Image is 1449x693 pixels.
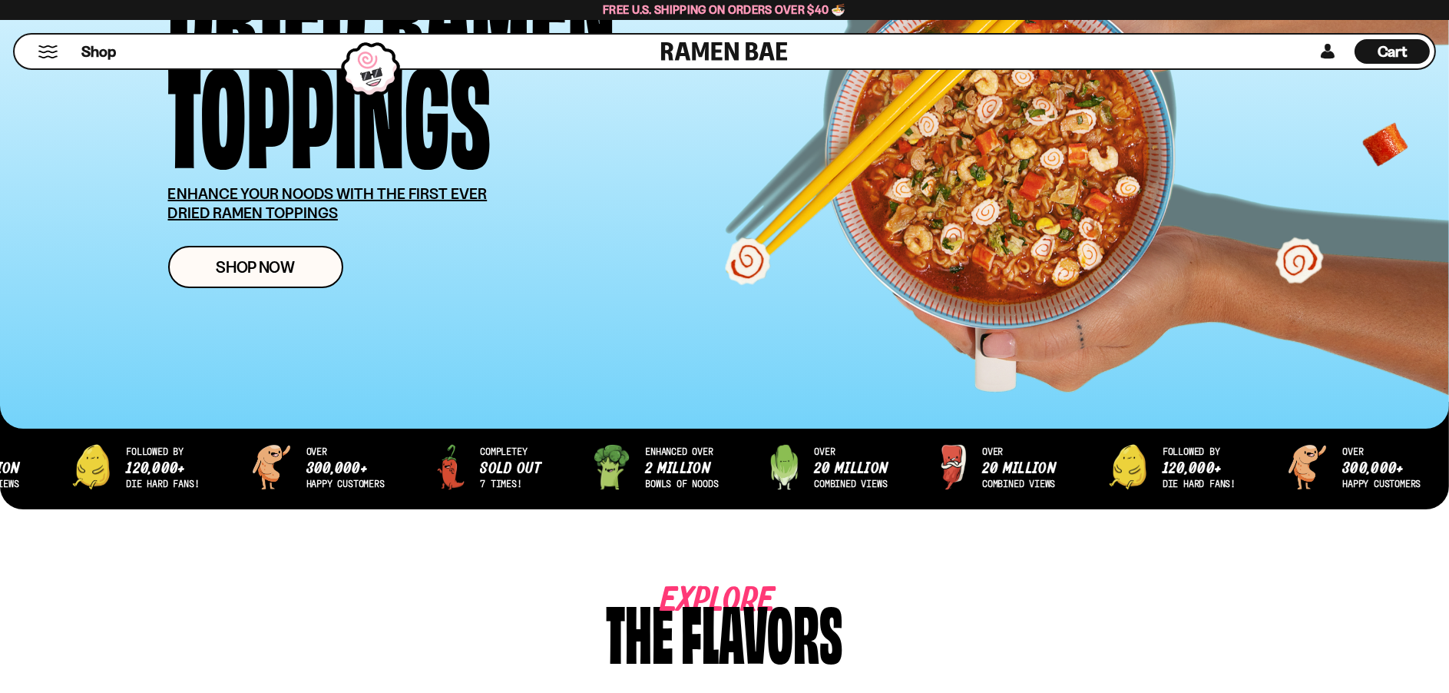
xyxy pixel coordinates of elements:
a: Shop [81,39,116,64]
div: The [607,594,674,667]
span: Shop [81,41,116,62]
div: Toppings [168,56,491,161]
span: Shop Now [216,259,295,275]
a: Shop Now [168,246,343,288]
div: flavors [682,594,843,667]
span: Cart [1378,42,1408,61]
span: Free U.S. Shipping on Orders over $40 🍜 [603,2,846,17]
button: Mobile Menu Trigger [38,45,58,58]
span: Explore [660,594,728,608]
u: ENHANCE YOUR NOODS WITH THE FIRST EVER DRIED RAMEN TOPPINGS [168,184,488,222]
div: Cart [1355,35,1430,68]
